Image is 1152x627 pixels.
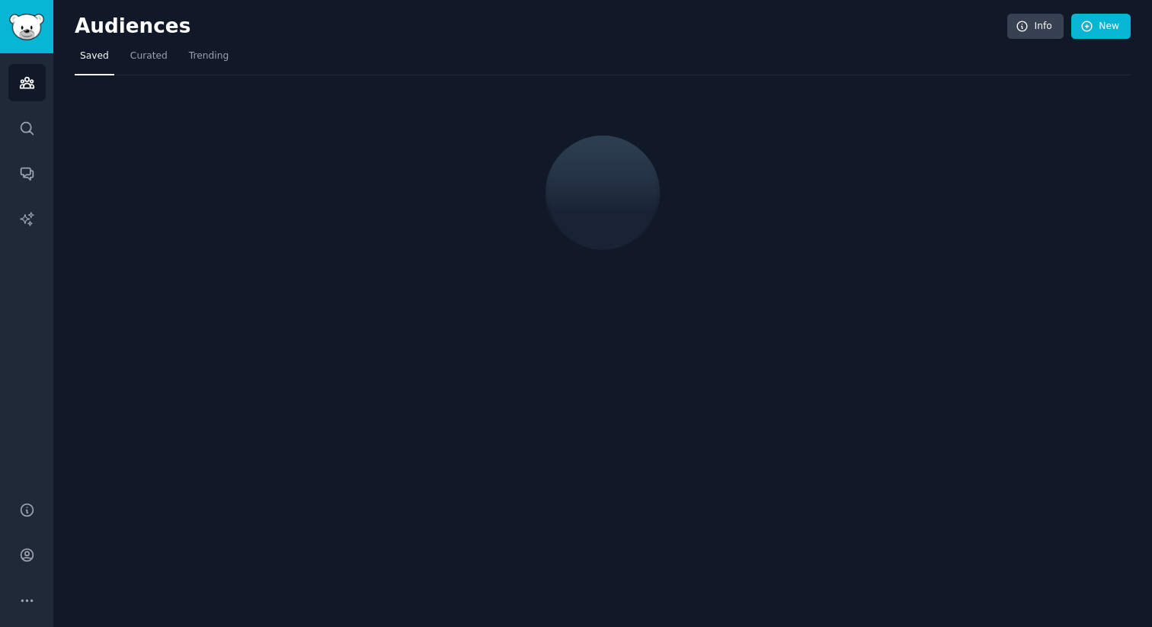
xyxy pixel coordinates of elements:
[1071,14,1131,40] a: New
[130,50,168,63] span: Curated
[80,50,109,63] span: Saved
[189,50,229,63] span: Trending
[125,44,173,75] a: Curated
[75,14,1007,39] h2: Audiences
[184,44,234,75] a: Trending
[9,14,44,40] img: GummySearch logo
[75,44,114,75] a: Saved
[1007,14,1064,40] a: Info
